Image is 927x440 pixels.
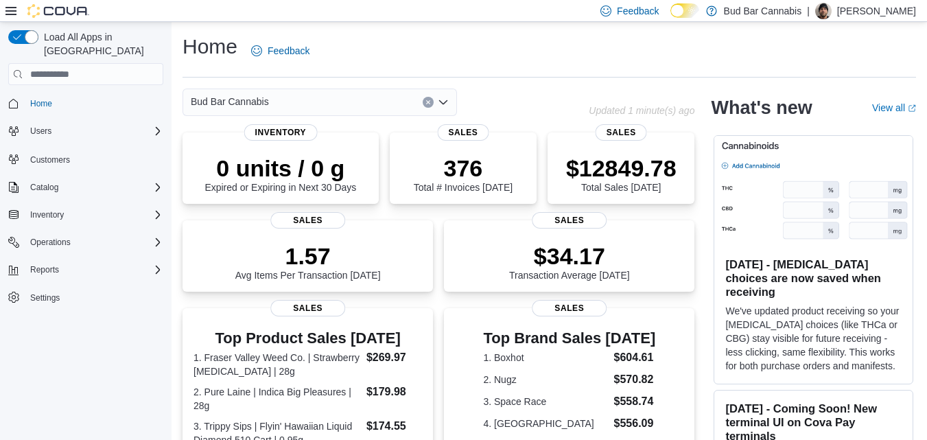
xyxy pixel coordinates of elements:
[366,418,422,435] dd: $174.55
[3,288,169,308] button: Settings
[483,351,608,364] dt: 1. Boxhot
[815,3,832,19] div: Ricky S
[366,349,422,366] dd: $269.97
[366,384,422,400] dd: $179.98
[872,102,916,113] a: View allExternal link
[25,95,163,112] span: Home
[25,234,76,251] button: Operations
[725,304,902,373] p: We've updated product receiving so your [MEDICAL_DATA] choices (like THCa or CBG) stay visible fo...
[30,209,64,220] span: Inventory
[30,264,59,275] span: Reports
[25,290,65,306] a: Settings
[204,154,356,182] p: 0 units / 0 g
[3,233,169,252] button: Operations
[25,207,163,223] span: Inventory
[25,179,163,196] span: Catalog
[3,205,169,224] button: Inventory
[483,330,655,347] h3: Top Brand Sales [DATE]
[270,300,346,316] span: Sales
[3,93,169,113] button: Home
[25,262,163,278] span: Reports
[30,154,70,165] span: Customers
[30,126,51,137] span: Users
[270,212,346,229] span: Sales
[246,37,315,65] a: Feedback
[908,104,916,113] svg: External link
[3,149,169,169] button: Customers
[414,154,513,182] p: 376
[3,260,169,279] button: Reports
[25,207,69,223] button: Inventory
[414,154,513,193] div: Total # Invoices [DATE]
[483,417,608,430] dt: 4. [GEOGRAPHIC_DATA]
[596,124,647,141] span: Sales
[193,330,422,347] h3: Top Product Sales [DATE]
[191,93,269,110] span: Bud Bar Cannabis
[3,178,169,197] button: Catalog
[25,234,163,251] span: Operations
[25,262,64,278] button: Reports
[724,3,802,19] p: Bud Bar Cannabis
[589,105,694,116] p: Updated 1 minute(s) ago
[438,97,449,108] button: Open list of options
[566,154,677,193] div: Total Sales [DATE]
[711,97,812,119] h2: What's new
[235,242,381,270] p: 1.57
[38,30,163,58] span: Load All Apps in [GEOGRAPHIC_DATA]
[25,150,163,167] span: Customers
[483,395,608,408] dt: 3. Space Race
[566,154,677,182] p: $12849.78
[30,237,71,248] span: Operations
[614,415,656,432] dd: $556.09
[30,182,58,193] span: Catalog
[193,385,361,413] dt: 2. Pure Laine | Indica Big Pleasures | 28g
[725,257,902,299] h3: [DATE] - [MEDICAL_DATA] choices are now saved when receiving
[204,154,356,193] div: Expired or Expiring in Next 30 Days
[509,242,630,270] p: $34.17
[193,351,361,378] dt: 1. Fraser Valley Weed Co. | Strawberry [MEDICAL_DATA] | 28g
[244,124,318,141] span: Inventory
[235,242,381,281] div: Avg Items Per Transaction [DATE]
[27,4,89,18] img: Cova
[25,95,58,112] a: Home
[25,152,75,168] a: Customers
[617,4,659,18] span: Feedback
[25,123,57,139] button: Users
[8,88,163,343] nav: Complex example
[25,123,163,139] span: Users
[183,33,237,60] h1: Home
[614,393,656,410] dd: $558.74
[30,98,52,109] span: Home
[30,292,60,303] span: Settings
[532,300,607,316] span: Sales
[483,373,608,386] dt: 2. Nugz
[670,3,699,18] input: Dark Mode
[807,3,810,19] p: |
[268,44,309,58] span: Feedback
[532,212,607,229] span: Sales
[25,289,163,306] span: Settings
[437,124,489,141] span: Sales
[837,3,916,19] p: [PERSON_NAME]
[423,97,434,108] button: Clear input
[614,371,656,388] dd: $570.82
[614,349,656,366] dd: $604.61
[3,121,169,141] button: Users
[25,179,64,196] button: Catalog
[509,242,630,281] div: Transaction Average [DATE]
